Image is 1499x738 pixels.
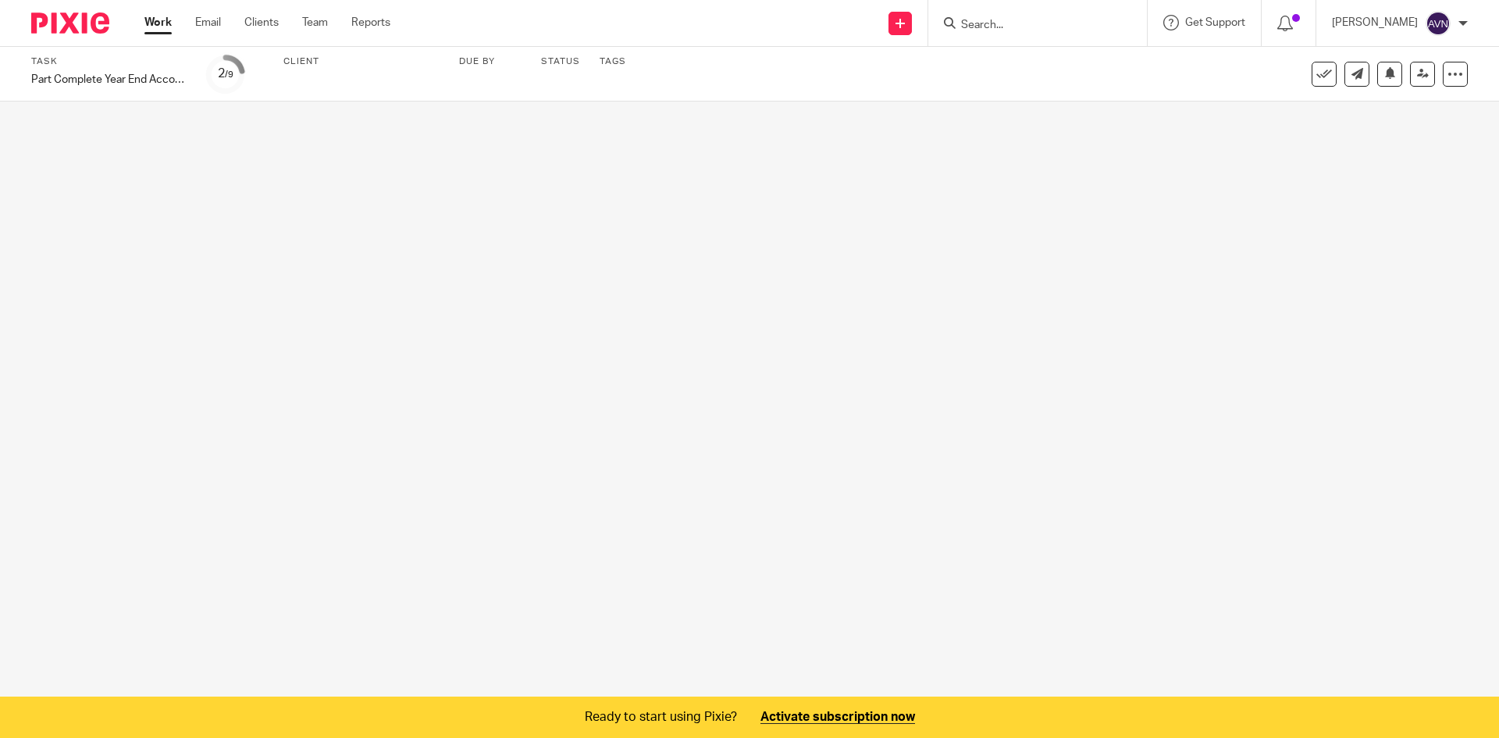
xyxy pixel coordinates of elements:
[351,15,390,30] a: Reports
[31,12,109,34] img: Pixie
[960,19,1100,33] input: Search
[541,55,580,68] label: Status
[302,15,328,30] a: Team
[1332,15,1418,30] p: [PERSON_NAME]
[195,15,221,30] a: Email
[283,55,440,68] label: Client
[1426,11,1451,36] img: svg%3E
[600,55,626,68] label: Tags
[225,70,233,79] small: /9
[1185,17,1245,28] span: Get Support
[31,55,187,68] label: Task
[244,15,279,30] a: Clients
[144,15,172,30] a: Work
[459,55,522,68] label: Due by
[31,72,187,87] div: Part Complete Year End Accounts
[218,65,233,83] div: 2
